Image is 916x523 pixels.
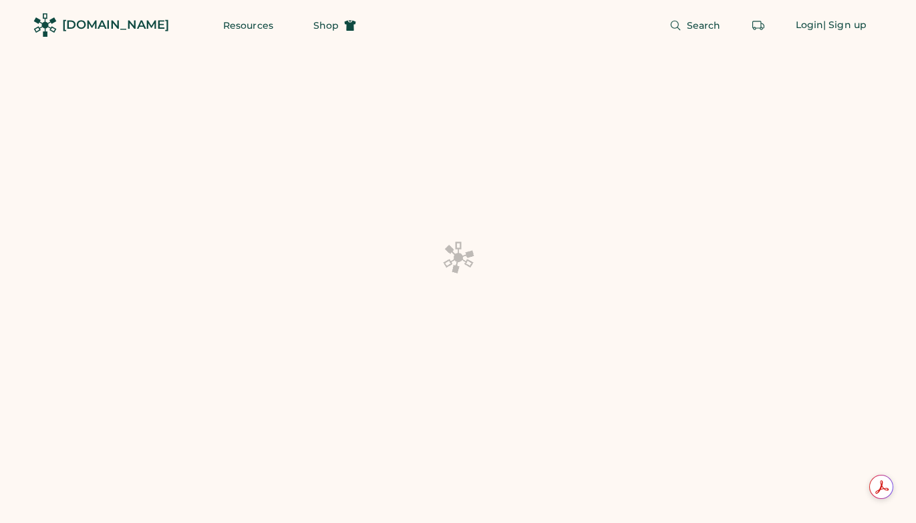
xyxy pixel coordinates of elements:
span: Shop [313,21,339,30]
img: Platens-Black-Loader-Spin-rich%20black.webp [442,241,474,274]
span: Search [687,21,721,30]
button: Retrieve an order [745,12,772,39]
img: Rendered Logo - Screens [33,13,57,37]
div: Login [796,19,824,32]
button: Resources [207,12,289,39]
div: [DOMAIN_NAME] [62,17,169,33]
button: Search [653,12,737,39]
button: Shop [297,12,372,39]
div: | Sign up [823,19,867,32]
